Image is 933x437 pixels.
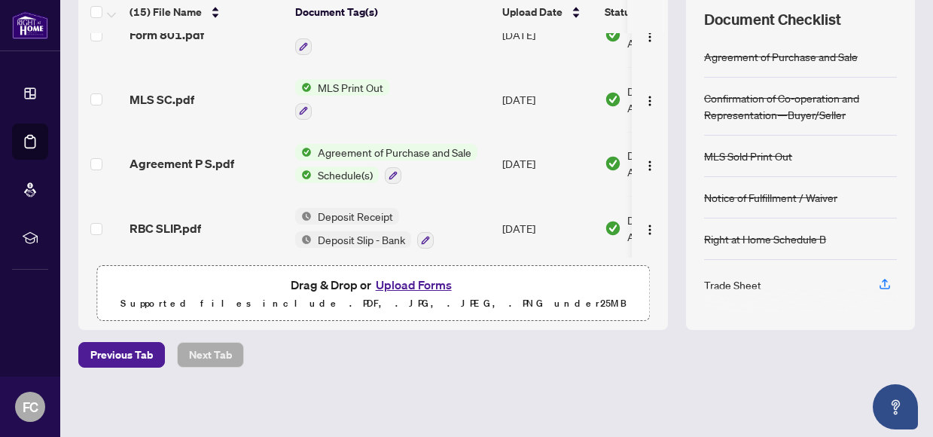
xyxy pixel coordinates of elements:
[704,48,858,65] div: Agreement of Purchase and Sale
[312,144,477,160] span: Agreement of Purchase and Sale
[291,275,456,295] span: Drag & Drop or
[90,343,153,367] span: Previous Tab
[638,87,662,112] button: Logo
[295,144,477,185] button: Status IconAgreement of Purchase and SaleStatus IconSchedule(s)
[704,90,897,123] div: Confirmation of Co-operation and Representation—Buyer/Seller
[295,208,434,249] button: Status IconDeposit ReceiptStatus IconDeposit Slip - Bank
[627,212,721,245] span: Document Approved
[130,90,194,108] span: MLS SC.pdf
[496,67,599,132] td: [DATE]
[371,275,456,295] button: Upload Forms
[644,95,656,107] img: Logo
[295,79,312,96] img: Status Icon
[627,147,721,180] span: Document Approved
[295,167,312,183] img: Status Icon
[605,220,621,237] img: Document Status
[605,155,621,172] img: Document Status
[130,26,204,44] span: Form 801.pdf
[295,208,312,225] img: Status Icon
[873,384,918,429] button: Open asap
[312,167,379,183] span: Schedule(s)
[130,4,202,20] span: (15) File Name
[644,224,656,236] img: Logo
[295,144,312,160] img: Status Icon
[496,132,599,197] td: [DATE]
[23,396,38,417] span: FC
[638,23,662,47] button: Logo
[605,26,621,43] img: Document Status
[704,189,837,206] div: Notice of Fulfillment / Waiver
[312,208,399,225] span: Deposit Receipt
[12,11,48,39] img: logo
[106,295,640,313] p: Supported files include .PDF, .JPG, .JPEG, .PNG under 25 MB
[704,148,792,164] div: MLS Sold Print Out
[502,4,563,20] span: Upload Date
[496,196,599,261] td: [DATE]
[704,277,761,293] div: Trade Sheet
[704,9,841,30] span: Document Checklist
[605,91,621,108] img: Document Status
[78,342,165,368] button: Previous Tab
[605,4,636,20] span: Status
[644,31,656,43] img: Logo
[312,79,389,96] span: MLS Print Out
[704,231,826,247] div: Right at Home Schedule B
[97,266,649,322] span: Drag & Drop orUpload FormsSupported files include .PDF, .JPG, .JPEG, .PNG under25MB
[295,231,312,248] img: Status Icon
[130,219,201,237] span: RBC SLIP.pdf
[627,18,721,51] span: Document Approved
[130,154,234,173] span: Agreement P S.pdf
[638,151,662,176] button: Logo
[295,79,389,120] button: Status IconMLS Print Out
[312,231,411,248] span: Deposit Slip - Bank
[496,2,599,67] td: [DATE]
[638,216,662,240] button: Logo
[644,160,656,172] img: Logo
[627,83,721,116] span: Document Approved
[177,342,244,368] button: Next Tab
[295,14,446,55] button: Status IconOffer Summary Document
